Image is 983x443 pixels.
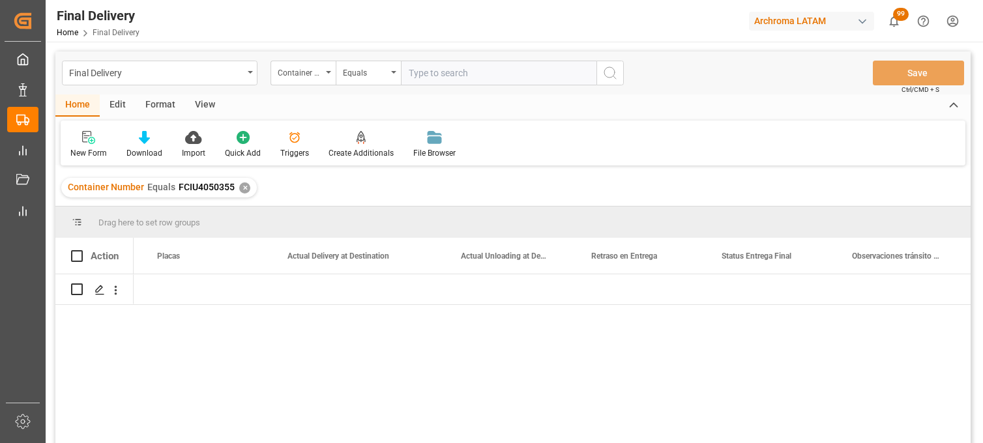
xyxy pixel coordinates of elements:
div: Final Delivery [57,6,139,25]
div: Edit [100,94,136,117]
div: Format [136,94,185,117]
input: Type to search [401,61,596,85]
div: Container Number [278,64,322,79]
button: open menu [271,61,336,85]
button: open menu [62,61,257,85]
button: open menu [336,61,401,85]
div: Import [182,147,205,159]
div: Quick Add [225,147,261,159]
span: Ctrl/CMD + S [902,85,939,94]
span: 99 [893,8,909,21]
a: Home [57,28,78,37]
span: Equals [147,182,175,192]
span: Placas [157,251,180,261]
span: Actual Delivery at Destination [287,251,389,261]
button: search button [596,61,624,85]
button: Help Center [909,7,938,36]
span: Status Entrega Final [722,251,791,261]
div: Equals [343,64,387,79]
span: Retraso en Entrega [591,251,657,261]
div: Press SPACE to select this row. [55,274,134,305]
span: Container Number [68,182,144,192]
div: New Form [70,147,107,159]
div: Download [126,147,162,159]
div: Archroma LATAM [749,12,874,31]
button: show 99 new notifications [879,7,909,36]
span: Observaciones tránsito última milla [852,251,939,261]
div: View [185,94,225,117]
div: Final Delivery [69,64,243,80]
div: Create Additionals [329,147,394,159]
span: Actual Unloading at Destination [461,251,548,261]
span: FCIU4050355 [179,182,235,192]
button: Archroma LATAM [749,8,879,33]
div: ✕ [239,182,250,193]
div: Triggers [280,147,309,159]
div: Action [91,250,119,262]
div: Home [55,94,100,117]
button: Save [873,61,964,85]
span: Drag here to set row groups [98,218,200,227]
div: File Browser [413,147,456,159]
